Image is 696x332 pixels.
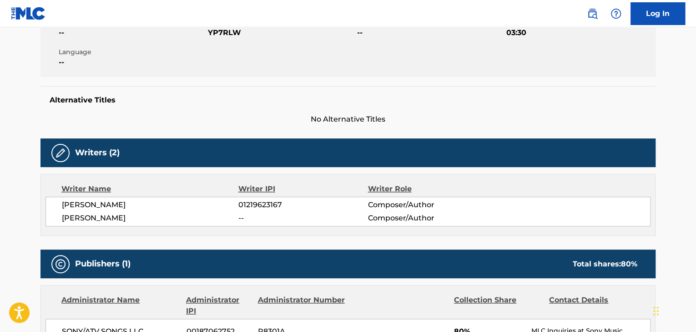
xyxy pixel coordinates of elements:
[610,8,621,19] img: help
[11,7,46,20] img: MLC Logo
[257,295,346,317] div: Administrator Number
[62,199,238,210] span: [PERSON_NAME]
[238,184,368,194] div: Writer IPI
[630,2,685,25] a: Log In
[40,114,656,125] span: No Alternative Titles
[368,184,485,194] div: Writer Role
[61,295,179,317] div: Administrator Name
[573,259,637,270] div: Total shares:
[59,57,206,68] span: --
[549,295,637,317] div: Contact Details
[208,27,355,38] span: YP7RLW
[368,199,485,210] span: Composer/Author
[50,96,646,105] h5: Alternative Titles
[454,295,542,317] div: Collection Share
[55,148,66,158] img: Writers
[238,199,368,210] span: 01219623167
[62,213,238,224] span: [PERSON_NAME]
[357,27,504,38] span: --
[75,148,120,158] h5: Writers (2)
[59,47,206,57] span: Language
[653,297,659,325] div: Drag
[506,27,653,38] span: 03:30
[186,295,251,317] div: Administrator IPI
[607,5,625,23] div: Help
[238,213,368,224] span: --
[59,27,206,38] span: --
[621,260,637,268] span: 80 %
[583,5,601,23] a: Public Search
[368,213,485,224] span: Composer/Author
[61,184,238,194] div: Writer Name
[75,259,131,269] h5: Publishers (1)
[651,288,696,332] iframe: Chat Widget
[55,259,66,270] img: Publishers
[587,8,598,19] img: search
